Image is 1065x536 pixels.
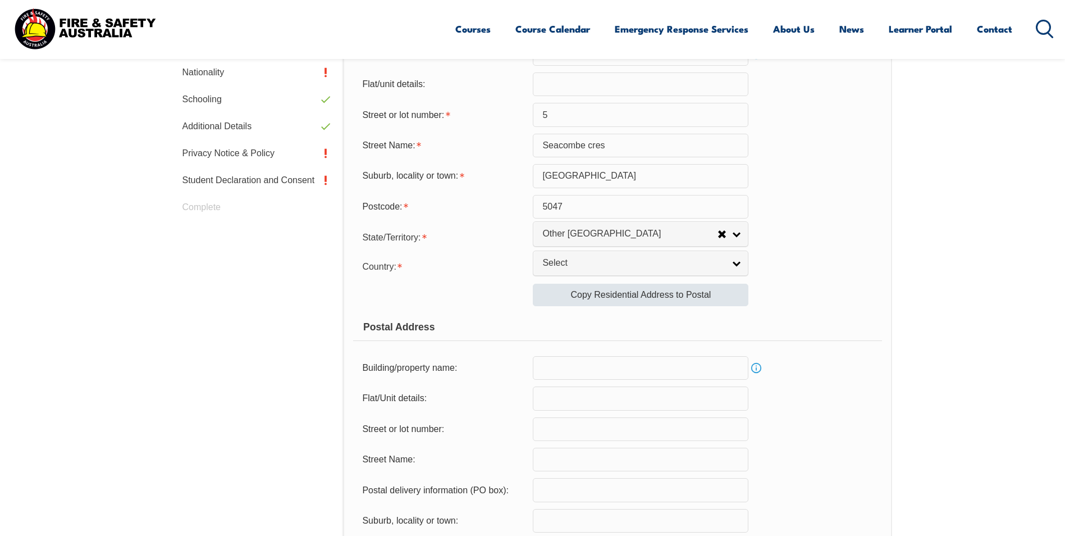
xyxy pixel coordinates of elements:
div: Flat/Unit details: [353,388,533,409]
a: Contact [977,14,1012,44]
span: Other [GEOGRAPHIC_DATA] [542,228,717,240]
span: Country: [362,262,396,271]
div: Street Name: [353,449,533,470]
div: Street or lot number is required. [353,104,533,125]
a: News [839,14,864,44]
a: Learner Portal [889,14,952,44]
div: Suburb, locality or town is required. [353,165,533,187]
a: Emergency Response Services [615,14,748,44]
a: Nationality [173,59,337,86]
div: Postal delivery information (PO box): [353,479,533,501]
div: Street Name is required. [353,135,533,156]
span: State/Territory: [362,233,420,242]
div: State/Territory is required. [353,225,533,248]
div: Postal Address [353,313,881,341]
a: About Us [773,14,815,44]
a: Course Calendar [515,14,590,44]
a: Student Declaration and Consent [173,167,337,194]
a: Info [748,360,764,376]
div: Suburb, locality or town: [353,510,533,532]
div: Building/property name: [353,357,533,379]
a: Schooling [173,86,337,113]
span: Select [542,257,724,269]
a: Copy Residential Address to Postal [533,284,748,306]
div: Postcode is required. [353,196,533,217]
a: Privacy Notice & Policy [173,140,337,167]
div: Country is required. [353,255,533,277]
div: Street or lot number: [353,419,533,440]
div: Flat/unit details: [353,74,533,95]
a: Courses [455,14,491,44]
a: Additional Details [173,113,337,140]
